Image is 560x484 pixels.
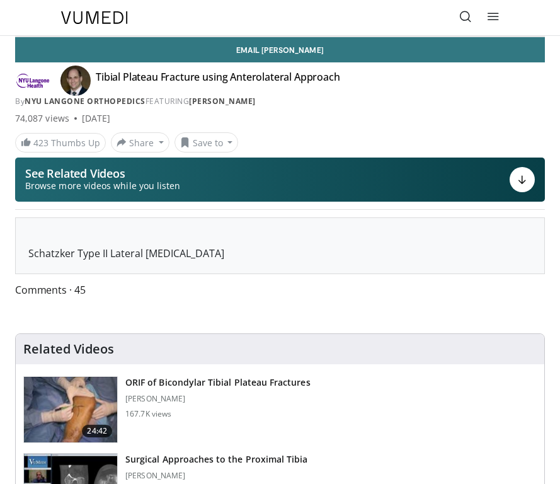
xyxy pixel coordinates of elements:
img: Levy_Tib_Plat_100000366_3.jpg.150x105_q85_crop-smart_upscale.jpg [24,377,117,442]
button: Share [111,132,169,153]
a: 423 Thumbs Up [15,133,106,153]
div: [DATE] [82,112,110,125]
div: By FEATURING [15,96,545,107]
p: See Related Videos [25,167,180,180]
p: 167.7K views [125,409,171,419]
a: [PERSON_NAME] [189,96,256,107]
span: Comments 45 [15,282,545,298]
button: See Related Videos Browse more videos while you listen [15,158,545,202]
p: [PERSON_NAME] [125,471,307,481]
a: Email [PERSON_NAME] [15,37,545,62]
span: 74,087 views [15,112,69,125]
img: NYU Langone Orthopedics [15,71,50,91]
p: [PERSON_NAME] [125,394,311,404]
img: VuMedi Logo [61,11,128,24]
div: Schatzker Type II Lateral [MEDICAL_DATA] [28,231,532,261]
h3: Surgical Approaches to the Proximal Tibia [125,453,307,466]
img: Avatar [60,66,91,96]
button: Save to [174,132,239,153]
h4: Tibial Plateau Fracture using Anterolateral Approach [96,71,340,91]
h4: Related Videos [23,342,114,357]
a: 24:42 ORIF of Bicondylar Tibial Plateau Fractures [PERSON_NAME] 167.7K views [23,376,537,443]
a: NYU Langone Orthopedics [25,96,146,107]
span: 423 [33,137,49,149]
span: Browse more videos while you listen [25,180,180,192]
h3: ORIF of Bicondylar Tibial Plateau Fractures [125,376,311,389]
span: 24:42 [82,425,112,437]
